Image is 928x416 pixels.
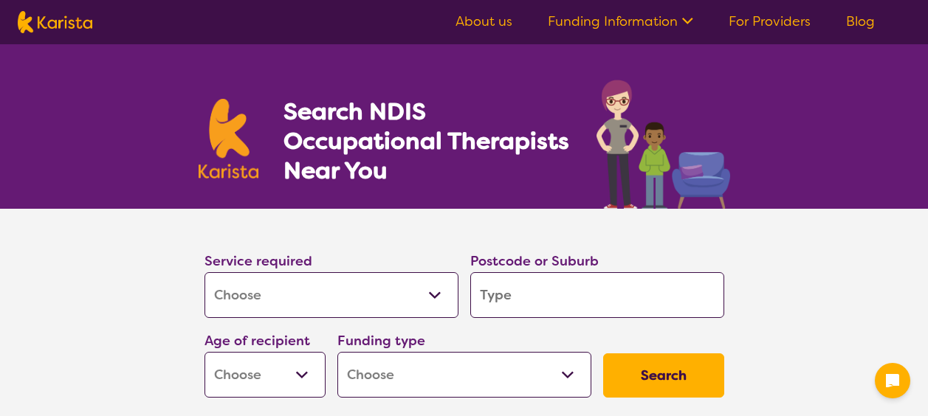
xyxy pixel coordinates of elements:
h1: Search NDIS Occupational Therapists Near You [283,97,571,185]
a: Blog [846,13,875,30]
a: Funding Information [548,13,693,30]
img: Karista logo [18,11,92,33]
img: occupational-therapy [597,80,730,209]
button: Search [603,353,724,398]
label: Funding type [337,332,425,350]
label: Age of recipient [204,332,310,350]
img: Karista logo [199,99,259,178]
a: For Providers [729,13,811,30]
label: Service required [204,252,312,270]
label: Postcode or Suburb [470,252,599,270]
a: About us [456,13,512,30]
input: Type [470,272,724,318]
